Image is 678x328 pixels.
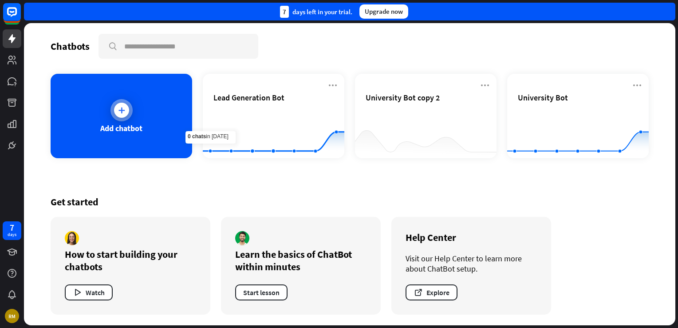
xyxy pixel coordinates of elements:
[10,224,14,232] div: 7
[406,231,537,244] div: Help Center
[65,284,113,300] button: Watch
[213,92,284,103] span: Lead Generation Bot
[51,40,90,52] div: Chatbots
[5,309,19,323] div: RM
[406,253,537,274] div: Visit our Help Center to learn more about ChatBot setup.
[406,284,457,300] button: Explore
[7,4,34,30] button: Open LiveChat chat widget
[518,92,568,103] span: University Bot
[366,92,440,103] span: University Bot copy 2
[280,6,352,18] div: days left in your trial.
[65,231,79,245] img: author
[359,4,408,19] div: Upgrade now
[100,123,142,133] div: Add chatbot
[235,231,249,245] img: author
[280,6,289,18] div: 7
[8,232,16,238] div: days
[65,248,196,273] div: How to start building your chatbots
[235,248,367,273] div: Learn the basics of ChatBot within minutes
[51,196,649,208] div: Get started
[235,284,288,300] button: Start lesson
[3,221,21,240] a: 7 days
